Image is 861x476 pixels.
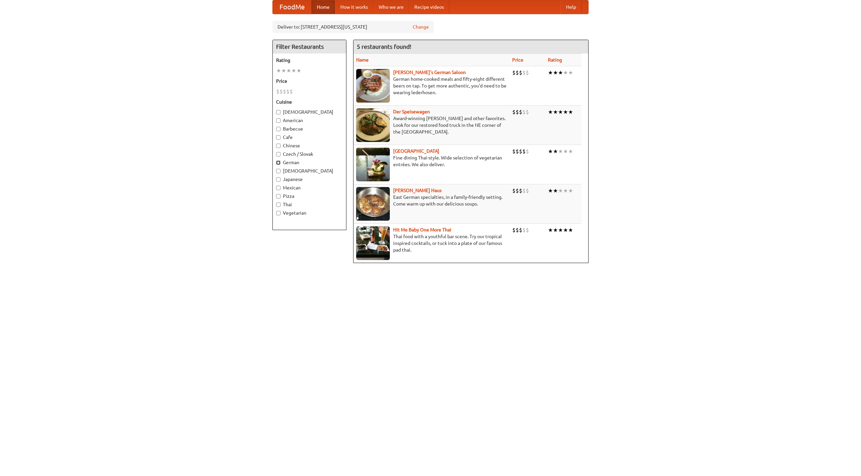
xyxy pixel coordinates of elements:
li: $ [516,148,519,155]
li: ★ [563,226,568,234]
img: kohlhaus.jpg [356,187,390,221]
li: $ [512,226,516,234]
label: Pizza [276,193,343,199]
li: $ [526,226,529,234]
input: Chinese [276,144,280,148]
a: [PERSON_NAME]'s German Saloon [393,70,466,75]
label: Mexican [276,184,343,191]
b: [GEOGRAPHIC_DATA] [393,148,439,154]
li: ★ [558,148,563,155]
a: FoodMe [273,0,311,14]
li: ★ [568,187,573,194]
label: [DEMOGRAPHIC_DATA] [276,168,343,174]
li: ★ [281,67,286,74]
li: ★ [558,108,563,116]
label: Chinese [276,142,343,149]
li: ★ [568,148,573,155]
a: Price [512,57,523,63]
label: American [276,117,343,124]
li: ★ [296,67,301,74]
li: ★ [568,226,573,234]
a: Change [413,24,429,30]
input: Thai [276,203,280,207]
p: Award-winning [PERSON_NAME] and other favorites. Look for our restored food truck in the NE corne... [356,115,507,135]
li: $ [519,226,522,234]
li: $ [522,187,526,194]
li: ★ [548,148,553,155]
a: Rating [548,57,562,63]
input: Mexican [276,186,280,190]
li: $ [283,88,286,95]
li: ★ [558,69,563,76]
h4: Filter Restaurants [273,40,346,53]
li: $ [512,108,516,116]
input: American [276,118,280,123]
img: esthers.jpg [356,69,390,103]
li: ★ [558,187,563,194]
input: [DEMOGRAPHIC_DATA] [276,169,280,173]
li: ★ [286,67,291,74]
input: Barbecue [276,127,280,131]
a: Name [356,57,369,63]
li: $ [522,148,526,155]
li: ★ [548,69,553,76]
li: ★ [563,187,568,194]
li: $ [522,226,526,234]
li: $ [522,69,526,76]
a: Recipe videos [409,0,449,14]
li: ★ [563,148,568,155]
li: ★ [548,108,553,116]
li: ★ [568,108,573,116]
li: $ [516,187,519,194]
li: $ [279,88,283,95]
li: $ [516,69,519,76]
a: How it works [335,0,373,14]
p: Thai food with a youthful bar scene. Try our tropical inspired cocktails, or tuck into a plate of... [356,233,507,253]
li: $ [290,88,293,95]
li: ★ [553,148,558,155]
h5: Rating [276,57,343,64]
li: $ [526,108,529,116]
li: ★ [563,69,568,76]
li: ★ [553,69,558,76]
img: speisewagen.jpg [356,108,390,142]
li: ★ [291,67,296,74]
label: Vegetarian [276,210,343,216]
label: German [276,159,343,166]
li: ★ [553,108,558,116]
img: babythai.jpg [356,226,390,260]
a: [PERSON_NAME] Haus [393,188,442,193]
input: Pizza [276,194,280,198]
input: German [276,160,280,165]
label: Cafe [276,134,343,141]
li: ★ [558,226,563,234]
li: $ [512,148,516,155]
li: $ [526,187,529,194]
li: $ [526,69,529,76]
input: Vegetarian [276,211,280,215]
b: Der Speisewagen [393,109,430,114]
ng-pluralize: 5 restaurants found! [357,43,411,50]
label: Czech / Slovak [276,151,343,157]
p: East German specialties, in a family-friendly setting. Come warm up with our delicious soups. [356,194,507,207]
li: ★ [563,108,568,116]
li: $ [519,148,522,155]
li: $ [522,108,526,116]
li: ★ [548,187,553,194]
label: [DEMOGRAPHIC_DATA] [276,109,343,115]
h5: Cuisine [276,99,343,105]
li: $ [516,108,519,116]
li: $ [526,148,529,155]
li: $ [519,69,522,76]
a: Hit Me Baby One More Thai [393,227,451,232]
li: $ [519,108,522,116]
label: Thai [276,201,343,208]
li: ★ [276,67,281,74]
label: Barbecue [276,125,343,132]
input: Japanese [276,177,280,182]
a: Help [561,0,582,14]
p: Fine dining Thai-style. Wide selection of vegetarian entrées. We also deliver. [356,154,507,168]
